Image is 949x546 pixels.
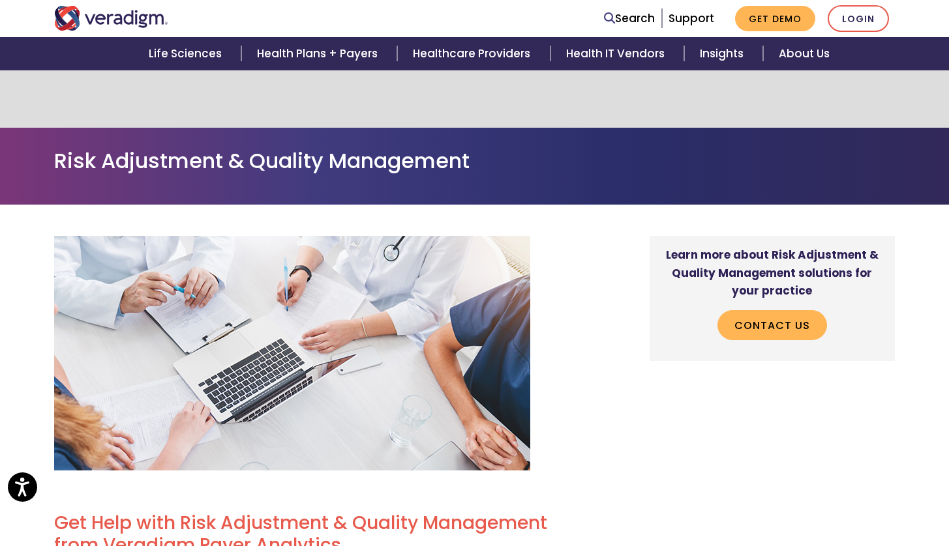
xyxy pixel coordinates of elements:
img: Four doctors sitting around a laptop and filling out documents [54,236,530,470]
a: About Us [763,37,845,70]
a: Support [669,10,714,26]
h1: Risk Adjustment & Quality Management [54,149,896,173]
a: Contact Us [717,310,827,340]
a: Insights [684,37,763,70]
a: Login [828,5,889,32]
a: Life Sciences [133,37,241,70]
a: Search [604,10,655,27]
a: Get Demo [735,6,815,31]
a: Health IT Vendors [550,37,684,70]
strong: Learn more about Risk Adjustment & Quality Management solutions for your practice [666,247,879,298]
img: Veradigm logo [54,6,168,31]
a: Health Plans + Payers [241,37,397,70]
a: Healthcare Providers [397,37,550,70]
